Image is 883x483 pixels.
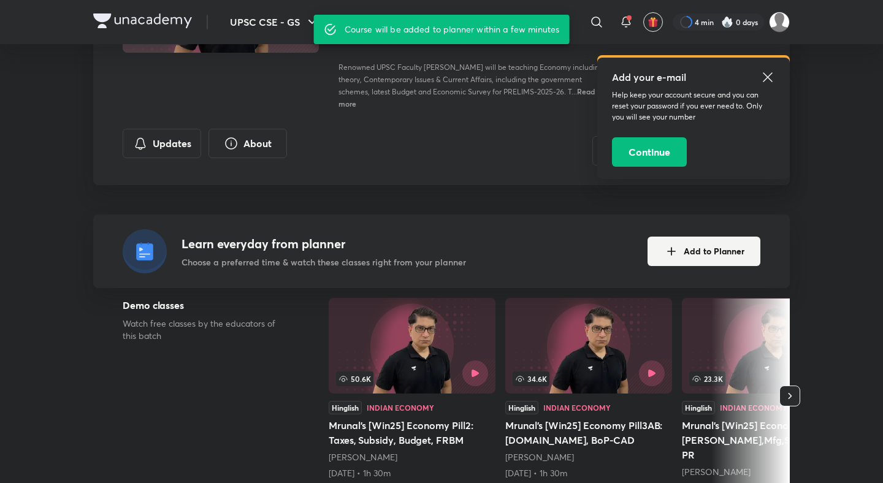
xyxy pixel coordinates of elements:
span: 23.3K [689,371,725,386]
button: UPSC CSE - GS [223,10,327,34]
a: Mrunal’s [Win25] Economy Pill2: Taxes, Subsidy, Budget, FRBM [329,298,495,479]
button: Updates [123,129,201,158]
div: Hinglish [682,401,715,414]
h5: Mrunal’s [Win25] Economy Pill3AB: [DOMAIN_NAME], BoP-CAD [505,418,672,447]
p: Watch free classes by the educators of this batch [123,318,289,342]
img: Company Logo [93,13,192,28]
p: Choose a preferred time & watch these classes right from your planner [182,256,466,268]
div: Indian Economy [543,404,611,411]
a: [PERSON_NAME] [682,466,751,477]
h5: Mrunal’s [Win25] Economy Pill4ABC: [PERSON_NAME],Mfg,Service,EoD,IPR [682,418,849,462]
div: Mrunal Patel [682,466,849,478]
a: 50.6KHinglishIndian EconomyMrunal’s [Win25] Economy Pill2: Taxes, Subsidy, Budget, FRBM[PERSON_NA... [329,298,495,479]
button: Continue [612,137,687,167]
h4: Learn everyday from planner [182,235,466,253]
a: Mrunal’s [Win25] Economy Pill3AB: Intl.Trade, BoP-CAD [505,298,672,479]
a: 34.6KHinglishIndian EconomyMrunal’s [Win25] Economy Pill3AB: [DOMAIN_NAME], BoP-CAD[PERSON_NAME][... [505,298,672,479]
span: 50.6K [336,371,373,386]
div: Mrunal Patel [505,451,672,463]
h5: Demo classes [123,298,289,313]
button: Add to Planner [648,237,760,266]
a: [PERSON_NAME] [329,451,397,463]
a: Company Logo [93,13,192,31]
span: Renowned UPSC Faculty [PERSON_NAME] will be teaching Economy including its theory, Contemporary I... [338,63,613,96]
button: avatar [643,12,663,32]
span: 34.6K [513,371,549,386]
div: 6th Apr • 1h 30m [329,467,495,479]
a: [PERSON_NAME] [505,451,574,463]
img: avatar [648,17,659,28]
div: Indian Economy [367,404,434,411]
img: streak [721,16,733,28]
h5: Mrunal’s [Win25] Economy Pill2: Taxes, Subsidy, Budget, FRBM [329,418,495,447]
p: Help keep your account secure and you can reset your password if you ever need to. Only you will ... [612,89,775,123]
div: Hinglish [329,401,362,414]
h5: Add your e-mail [612,70,775,85]
button: About [208,129,287,158]
div: Mrunal Patel [329,451,495,463]
div: Hinglish [505,401,538,414]
button: Enrolled [592,136,721,165]
img: nope [769,12,790,32]
div: Course will be added to planner within a few minutes [345,18,560,40]
div: 16th Apr • 1h 30m [505,467,672,479]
